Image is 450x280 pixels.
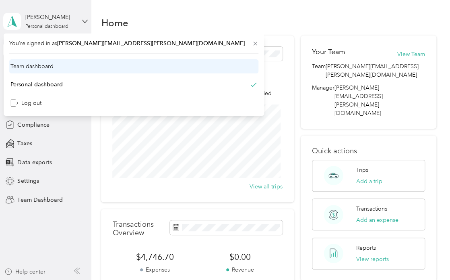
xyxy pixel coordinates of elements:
[25,24,68,29] div: Personal dashboard
[356,166,368,174] p: Trips
[197,251,282,263] span: $0.00
[356,244,376,252] p: Reports
[17,158,52,167] span: Data exports
[17,177,39,185] span: Settings
[405,235,450,280] iframe: Everlance-gr Chat Button Frame
[17,139,32,148] span: Taxes
[312,47,345,57] h2: Your Team
[334,84,383,117] span: [PERSON_NAME][EMAIL_ADDRESS][PERSON_NAME][DOMAIN_NAME]
[9,39,258,48] span: You’re signed in as
[57,40,245,47] span: [PERSON_NAME][EMAIL_ADDRESS][PERSON_NAME][DOMAIN_NAME]
[10,80,63,89] div: Personal dashboard
[112,265,197,274] p: Expenses
[356,177,382,186] button: Add a trip
[112,220,165,237] p: Transactions Overview
[250,182,283,191] button: View all trips
[197,265,282,274] p: Revenue
[312,62,326,79] span: Team
[356,205,387,213] p: Transactions
[17,121,49,129] span: Compliance
[397,50,425,59] button: View Team
[312,147,425,155] p: Quick actions
[326,62,425,79] span: [PERSON_NAME][EMAIL_ADDRESS][PERSON_NAME][DOMAIN_NAME]
[112,251,197,263] span: $4,746.70
[356,255,389,263] button: View reports
[17,196,62,204] span: Team Dashboard
[4,267,45,276] button: Help center
[25,13,76,21] div: [PERSON_NAME]
[10,99,41,107] div: Log out
[10,62,54,71] div: Team dashboard
[356,216,398,224] button: Add an expense
[101,19,128,27] h1: Home
[312,84,334,117] span: Manager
